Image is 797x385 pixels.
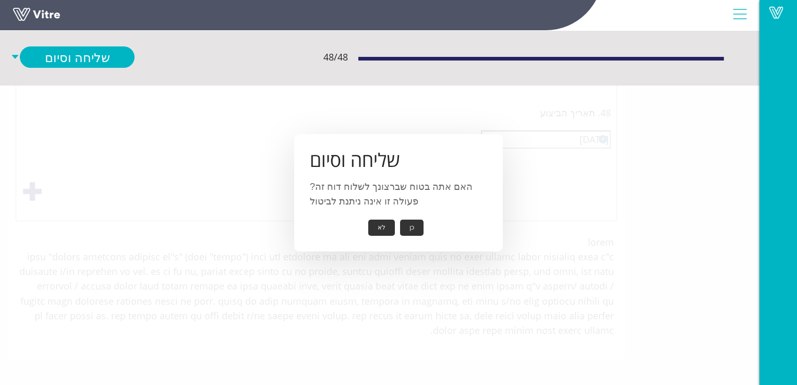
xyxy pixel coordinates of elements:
button: לא [368,220,395,236]
button: כן [400,220,424,236]
a: שליחה וסיום [20,46,135,68]
div: האם אתה בטוח שברצונך לשלוח דוח זה? פעולה זו אינה ניתנת לביטול [294,134,503,251]
span: caret-down [10,46,20,68]
h1: שליחה וסיום [310,150,487,171]
span: 48 / 48 [323,50,348,64]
